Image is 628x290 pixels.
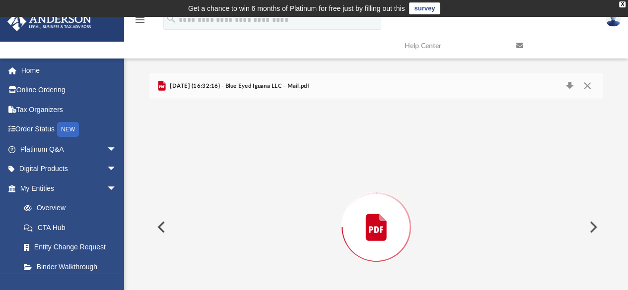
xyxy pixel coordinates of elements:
span: [DATE] (16:32:16) - Blue Eyed Iguana LLC - Mail.pdf [168,82,309,91]
span: arrow_drop_down [107,139,127,160]
button: Close [578,79,596,93]
span: arrow_drop_down [107,159,127,179]
a: Order StatusNEW [7,119,132,140]
div: close [619,1,626,7]
div: NEW [57,122,79,137]
i: menu [134,14,146,26]
a: Home [7,60,132,80]
button: Download [560,79,578,93]
div: Get a chance to win 6 months of Platinum for free just by filling out this [188,2,405,14]
a: Tax Organizers [7,100,132,119]
img: User Pic [606,12,621,27]
button: Next File [581,213,603,241]
a: Overview [14,198,132,218]
button: Previous File [149,213,171,241]
a: menu [134,19,146,26]
a: Platinum Q&Aarrow_drop_down [7,139,132,159]
a: Entity Change Request [14,237,132,257]
i: search [166,13,177,24]
a: Binder Walkthrough [14,257,132,277]
a: Digital Productsarrow_drop_down [7,159,132,179]
a: My Entitiesarrow_drop_down [7,178,132,198]
img: Anderson Advisors Platinum Portal [4,12,94,31]
a: survey [409,2,440,14]
a: Help Center [397,26,509,65]
a: CTA Hub [14,218,132,237]
span: arrow_drop_down [107,178,127,199]
a: Online Ordering [7,80,132,100]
